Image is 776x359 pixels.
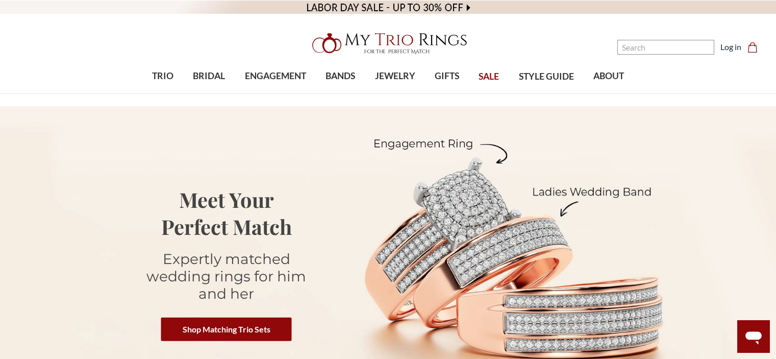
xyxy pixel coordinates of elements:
[747,41,764,53] a: Cart with 0 items
[183,60,235,93] a: BRIDAL
[193,69,225,83] span: BRIDAL
[235,60,316,93] a: ENGAGEMENT
[479,70,499,83] span: SALE
[747,42,758,53] svg: cart.cart_preview
[442,93,452,94] button: submenu toggle
[142,60,183,93] a: TRIO
[617,40,714,55] input: Search
[161,317,292,341] a: Shop Matching Trio Sets
[225,27,551,60] a: My Trio Rings
[316,60,365,93] a: BANDS
[326,69,355,83] span: BANDS
[509,60,583,93] a: STYLE GUIDE
[152,69,173,83] span: TRIO
[365,60,424,93] a: JEWELRY
[519,70,574,83] span: STYLE GUIDE
[390,93,400,94] button: submenu toggle
[469,60,509,93] a: SALE
[158,93,168,94] button: submenu toggle
[245,69,306,83] span: ENGAGEMENT
[435,69,459,83] span: GIFTS
[270,93,281,94] button: submenu toggle
[720,41,741,53] a: Log in
[375,69,415,83] span: JEWELRY
[204,93,214,94] button: submenu toggle
[307,27,470,60] img: My Trio Rings
[335,93,345,94] button: submenu toggle
[425,60,469,93] a: GIFTS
